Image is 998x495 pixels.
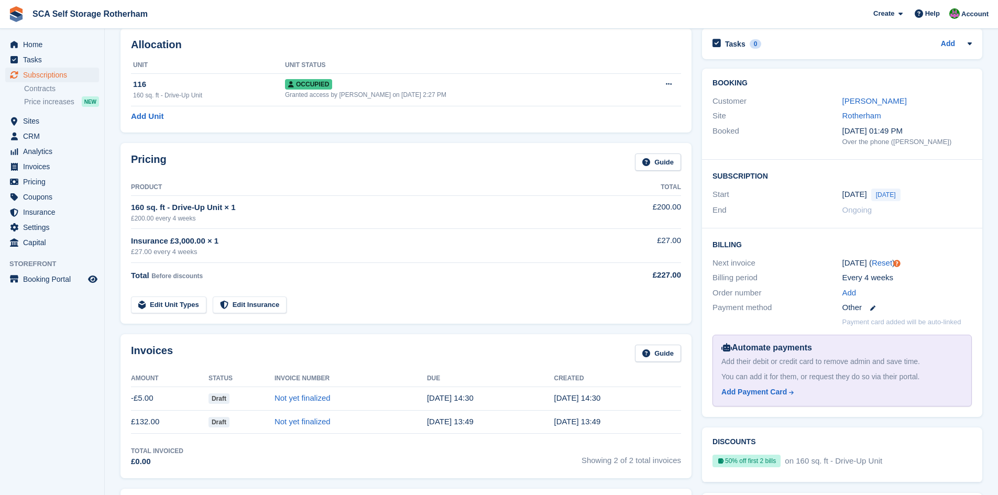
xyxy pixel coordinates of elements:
time: 2025-09-30 12:49:48 UTC [554,417,600,426]
h2: Billing [712,239,972,249]
span: Total [131,271,149,280]
a: Price increases NEW [24,96,99,107]
div: 160 sq. ft - Drive-Up Unit [133,91,285,100]
a: menu [5,235,99,250]
span: Home [23,37,86,52]
a: Contracts [24,84,99,94]
span: Analytics [23,144,86,159]
div: Order number [712,287,842,299]
div: Customer [712,95,842,107]
div: Add Payment Card [721,387,787,398]
span: Price increases [24,97,74,107]
a: menu [5,129,99,144]
time: 2025-09-30 13:30:19 UTC [554,393,600,402]
th: Created [554,370,681,387]
a: Add [842,287,857,299]
div: Add their debit or credit card to remove admin and save time. [721,356,963,367]
span: Help [925,8,940,19]
div: £0.00 [131,456,183,468]
span: [DATE] [871,189,901,201]
a: Edit Unit Types [131,296,206,314]
h2: Invoices [131,345,173,362]
a: Edit Insurance [213,296,287,314]
h2: Pricing [131,153,167,171]
h2: Discounts [712,438,972,446]
span: Capital [23,235,86,250]
span: CRM [23,129,86,144]
span: Invoices [23,159,86,174]
span: Subscriptions [23,68,86,82]
a: Preview store [86,273,99,285]
h2: Subscription [712,170,972,181]
div: 0 [750,39,762,49]
th: Total [596,179,681,196]
span: Storefront [9,259,104,269]
td: -£5.00 [131,387,209,410]
a: menu [5,174,99,189]
div: [DATE] 01:49 PM [842,125,972,137]
a: Add Unit [131,111,163,123]
span: Draft [209,393,229,404]
div: 160 sq. ft - Drive-Up Unit × 1 [131,202,596,214]
div: End [712,204,842,216]
time: 2025-10-01 12:49:48 UTC [427,417,474,426]
a: Reset [872,258,892,267]
a: SCA Self Storage Rotherham [28,5,152,23]
th: Invoice Number [275,370,427,387]
a: Rotherham [842,111,881,120]
a: menu [5,144,99,159]
div: Other [842,302,972,314]
div: 116 [133,79,285,91]
div: Granted access by [PERSON_NAME] on [DATE] 2:27 PM [285,90,633,100]
td: £132.00 [131,410,209,434]
div: Booked [712,125,842,147]
img: Sarah Race [949,8,960,19]
div: Payment method [712,302,842,314]
h2: Tasks [725,39,745,49]
div: £200.00 every 4 weeks [131,214,596,223]
a: menu [5,114,99,128]
a: menu [5,190,99,204]
td: £27.00 [596,229,681,263]
th: Unit Status [285,57,633,74]
h2: Allocation [131,39,681,51]
a: Not yet finalized [275,417,331,426]
span: Insurance [23,205,86,219]
img: stora-icon-8386f47178a22dfd0bd8f6a31ec36ba5ce8667c1dd55bd0f319d3a0aa187defe.svg [8,6,24,22]
a: menu [5,220,99,235]
div: Start [712,189,842,201]
div: 50% off first 2 bills [712,455,781,467]
div: Site [712,110,842,122]
div: £27.00 every 4 weeks [131,247,596,257]
div: [DATE] ( ) [842,257,972,269]
time: 2025-10-01 13:30:19 UTC [427,393,474,402]
span: Account [961,9,989,19]
div: Tooltip anchor [892,259,902,268]
th: Status [209,370,275,387]
span: Pricing [23,174,86,189]
span: on 160 sq. ft - Drive-Up Unit [783,456,882,465]
a: [PERSON_NAME] [842,96,907,105]
span: Tasks [23,52,86,67]
span: Ongoing [842,205,872,214]
div: £227.00 [596,269,681,281]
a: menu [5,37,99,52]
div: Billing period [712,272,842,284]
span: Draft [209,417,229,427]
div: Total Invoiced [131,446,183,456]
a: Not yet finalized [275,393,331,402]
span: Showing 2 of 2 total invoices [582,446,681,468]
div: Automate payments [721,342,963,354]
div: Over the phone ([PERSON_NAME]) [842,137,972,147]
div: You can add it for them, or request they do so via their portal. [721,371,963,382]
span: Occupied [285,79,332,90]
div: Every 4 weeks [842,272,972,284]
span: Before discounts [151,272,203,280]
time: 2025-09-30 00:00:00 UTC [842,189,867,201]
p: Payment card added will be auto-linked [842,317,961,327]
th: Unit [131,57,285,74]
a: Add [941,38,955,50]
span: Sites [23,114,86,128]
a: Guide [635,153,681,171]
a: menu [5,68,99,82]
